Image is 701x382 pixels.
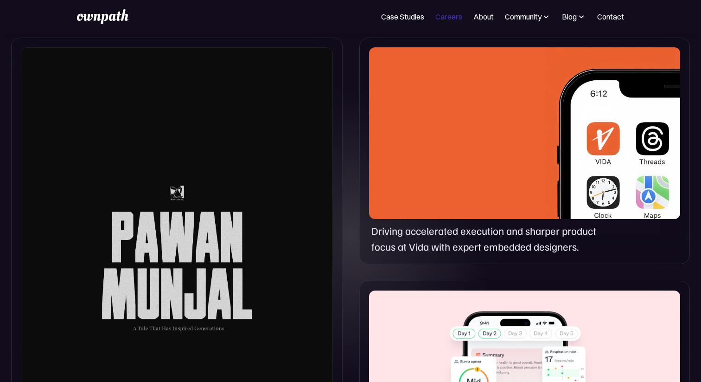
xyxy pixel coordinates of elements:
[435,11,462,22] a: Careers
[562,11,577,22] div: Blog
[371,223,612,254] p: Driving accelerated execution and sharper product focus at Vida with expert embedded designers.
[597,11,624,22] a: Contact
[505,11,551,22] div: Community
[505,11,542,22] div: Community
[562,11,586,22] div: Blog
[381,11,424,22] a: Case Studies
[473,11,494,22] a: About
